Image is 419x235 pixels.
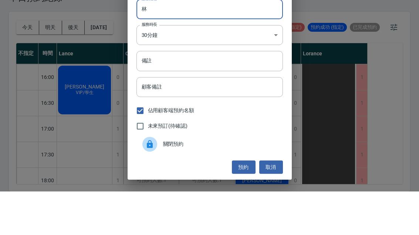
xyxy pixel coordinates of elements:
[136,177,283,198] div: 關閉預約
[142,14,160,19] label: 顧客電話
[136,69,283,89] div: 30分鐘
[163,184,277,191] span: 關閉預約
[232,204,256,218] button: 預約
[259,204,283,218] button: 取消
[148,166,188,173] span: 未來預訂(待確認)
[142,39,160,45] label: 顧客姓名
[148,150,195,158] span: 佔用顧客端預約名額
[142,65,157,71] label: 服務時長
